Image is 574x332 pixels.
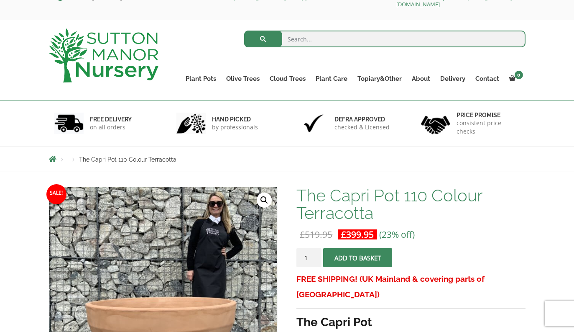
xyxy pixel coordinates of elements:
span: The Capri Pot 110 Colour Terracotta [79,156,176,163]
input: Search... [244,31,526,47]
p: checked & Licensed [334,123,390,131]
button: Add to basket [323,248,392,267]
a: Olive Trees [221,73,265,85]
a: Delivery [435,73,470,85]
p: on all orders [90,123,132,131]
a: View full-screen image gallery [257,193,272,208]
img: 1.jpg [54,113,84,134]
nav: Breadcrumbs [49,156,526,162]
span: £ [300,229,305,240]
span: 0 [515,71,523,79]
h6: FREE DELIVERY [90,116,132,123]
img: logo [49,28,158,82]
h6: Defra approved [334,116,390,123]
span: Sale! [46,184,66,204]
a: 0 [504,73,526,85]
span: £ [341,229,346,240]
a: Cloud Trees [265,73,311,85]
a: Contact [470,73,504,85]
h1: The Capri Pot 110 Colour Terracotta [296,187,525,222]
a: Plant Care [311,73,352,85]
a: Plant Pots [181,73,221,85]
h6: Price promise [457,111,520,119]
img: 4.jpg [421,111,450,136]
span: (23% off) [379,229,415,240]
strong: The Capri Pot [296,315,372,329]
p: consistent price checks [457,119,520,136]
h6: hand picked [212,116,258,123]
img: 2.jpg [176,113,206,134]
input: Product quantity [296,248,321,267]
img: 3.jpg [299,113,328,134]
a: About [407,73,435,85]
a: Topiary&Other [352,73,407,85]
bdi: 399.95 [341,229,374,240]
p: by professionals [212,123,258,131]
h3: FREE SHIPPING! (UK Mainland & covering parts of [GEOGRAPHIC_DATA]) [296,271,525,302]
bdi: 519.95 [300,229,332,240]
